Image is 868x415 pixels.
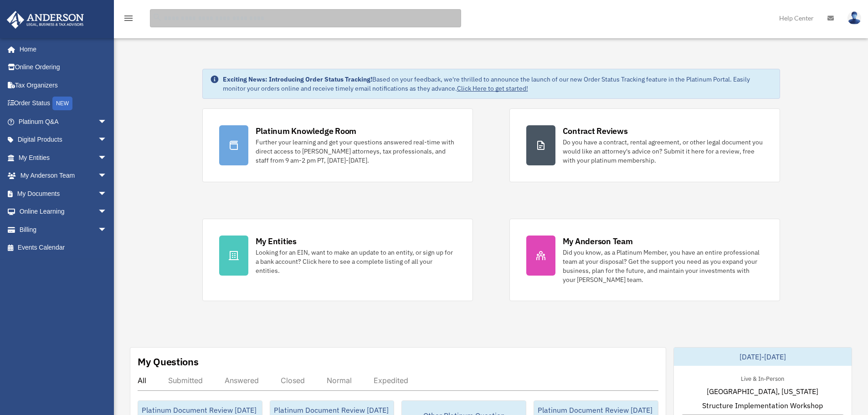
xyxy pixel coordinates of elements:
[6,40,116,58] a: Home
[98,131,116,149] span: arrow_drop_down
[202,108,473,182] a: Platinum Knowledge Room Further your learning and get your questions answered real-time with dire...
[563,138,763,165] div: Do you have a contract, rental agreement, or other legal document you would like an attorney's ad...
[6,239,121,257] a: Events Calendar
[847,11,861,25] img: User Pic
[256,236,297,247] div: My Entities
[509,108,780,182] a: Contract Reviews Do you have a contract, rental agreement, or other legal document you would like...
[563,125,628,137] div: Contract Reviews
[52,97,72,110] div: NEW
[223,75,772,93] div: Based on your feedback, we're thrilled to announce the launch of our new Order Status Tracking fe...
[6,167,121,185] a: My Anderson Teamarrow_drop_down
[256,125,357,137] div: Platinum Knowledge Room
[4,11,87,29] img: Anderson Advisors Platinum Portal
[374,376,408,385] div: Expedited
[98,220,116,239] span: arrow_drop_down
[98,203,116,221] span: arrow_drop_down
[563,248,763,284] div: Did you know, as a Platinum Member, you have an entire professional team at your disposal? Get th...
[98,149,116,167] span: arrow_drop_down
[123,13,134,24] i: menu
[168,376,203,385] div: Submitted
[509,219,780,301] a: My Anderson Team Did you know, as a Platinum Member, you have an entire professional team at your...
[98,113,116,131] span: arrow_drop_down
[6,113,121,131] a: Platinum Q&Aarrow_drop_down
[674,348,852,366] div: [DATE]-[DATE]
[98,184,116,203] span: arrow_drop_down
[563,236,633,247] div: My Anderson Team
[6,94,121,113] a: Order StatusNEW
[327,376,352,385] div: Normal
[6,149,121,167] a: My Entitiesarrow_drop_down
[6,76,121,94] a: Tax Organizers
[6,220,121,239] a: Billingarrow_drop_down
[152,12,162,22] i: search
[202,219,473,301] a: My Entities Looking for an EIN, want to make an update to an entity, or sign up for a bank accoun...
[138,355,199,369] div: My Questions
[707,386,818,397] span: [GEOGRAPHIC_DATA], [US_STATE]
[98,167,116,185] span: arrow_drop_down
[223,75,372,83] strong: Exciting News: Introducing Order Status Tracking!
[138,376,146,385] div: All
[6,184,121,203] a: My Documentsarrow_drop_down
[123,16,134,24] a: menu
[6,131,121,149] a: Digital Productsarrow_drop_down
[6,203,121,221] a: Online Learningarrow_drop_down
[256,138,456,165] div: Further your learning and get your questions answered real-time with direct access to [PERSON_NAM...
[256,248,456,275] div: Looking for an EIN, want to make an update to an entity, or sign up for a bank account? Click her...
[702,400,823,411] span: Structure Implementation Workshop
[734,373,791,383] div: Live & In-Person
[457,84,528,92] a: Click Here to get started!
[225,376,259,385] div: Answered
[281,376,305,385] div: Closed
[6,58,121,77] a: Online Ordering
